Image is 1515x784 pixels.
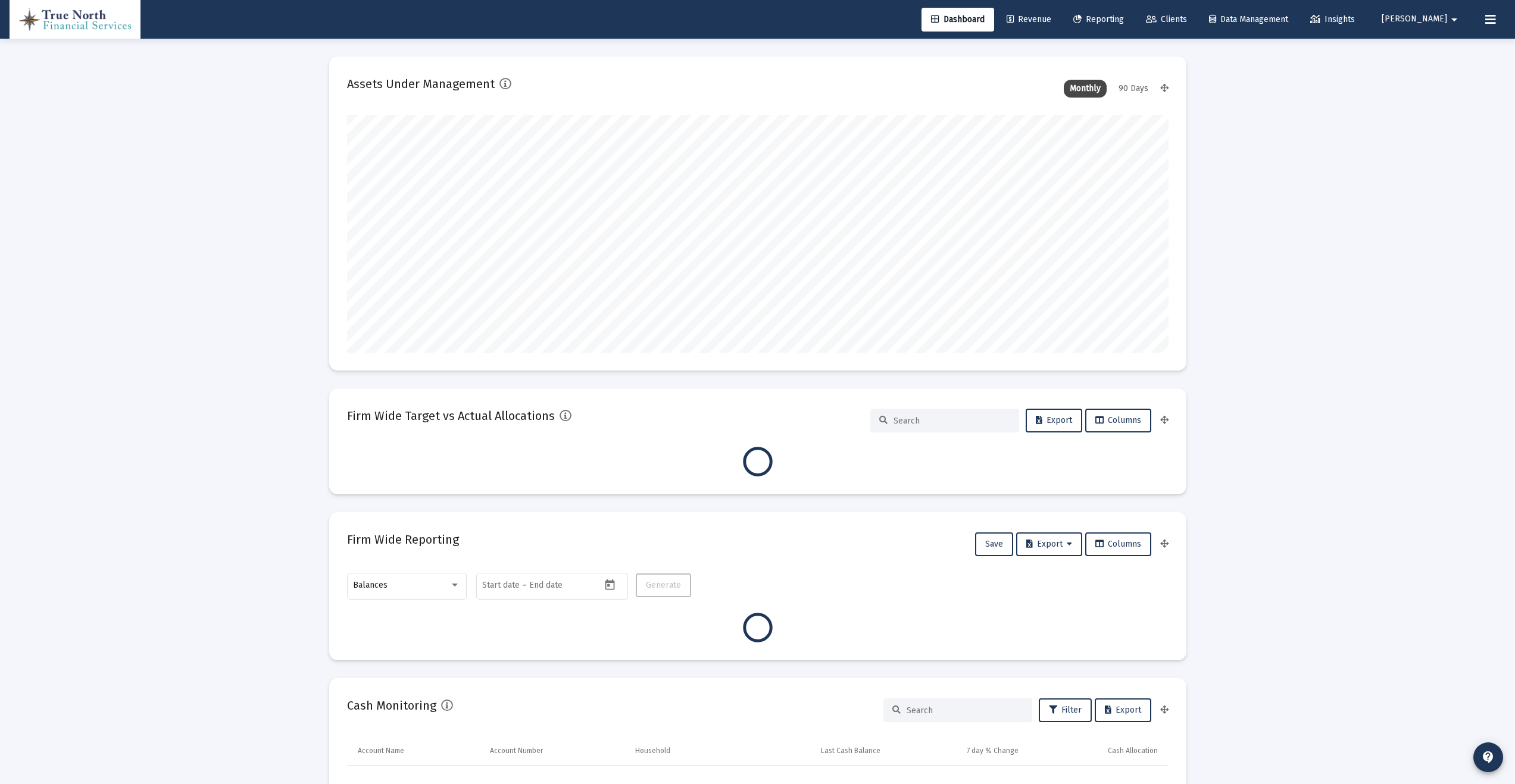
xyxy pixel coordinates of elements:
span: Clients [1146,14,1187,24]
span: Save [985,539,1003,549]
button: Export [1016,532,1082,556]
h2: Cash Monitoring [347,696,436,715]
span: [PERSON_NAME] [1382,14,1447,24]
div: Account Name [358,746,404,755]
input: Search [894,416,1010,426]
img: Dashboard [18,8,132,32]
button: Columns [1085,532,1151,556]
div: Monthly [1064,80,1107,98]
a: Clients [1136,8,1197,32]
a: Dashboard [922,8,994,32]
div: Account Number [490,746,543,755]
span: Balances [353,580,388,590]
mat-icon: arrow_drop_down [1447,8,1461,32]
button: Filter [1039,698,1092,722]
a: Data Management [1199,8,1298,32]
td: Column Account Name [347,736,482,765]
td: Column Cash Allocation [1027,736,1169,765]
button: Save [975,532,1013,556]
span: Filter [1049,705,1082,715]
h2: Assets Under Management [347,74,495,93]
button: Open calendar [601,576,619,593]
a: Insights [1301,8,1364,32]
div: 7 day % Change [967,746,1019,755]
span: – [522,581,527,590]
span: Columns [1095,539,1141,549]
div: Last Cash Balance [821,746,880,755]
td: Column 7 day % Change [889,736,1027,765]
span: Columns [1095,415,1141,425]
span: Export [1026,539,1072,549]
td: Column Account Number [482,736,626,765]
button: Generate [636,573,691,597]
span: Insights [1310,14,1355,24]
td: Column Household [627,736,736,765]
button: Export [1095,698,1151,722]
span: Export [1036,415,1072,425]
div: Cash Allocation [1108,746,1158,755]
span: Reporting [1073,14,1124,24]
div: 90 Days [1113,80,1154,98]
a: Reporting [1064,8,1133,32]
span: Dashboard [931,14,985,24]
h2: Firm Wide Reporting [347,530,459,549]
span: Revenue [1007,14,1051,24]
span: Data Management [1209,14,1288,24]
input: Start date [482,581,520,590]
span: Generate [646,580,681,590]
div: Household [635,746,670,755]
td: Column Last Cash Balance [736,736,889,765]
a: Revenue [997,8,1061,32]
mat-icon: contact_support [1481,750,1495,764]
input: End date [529,581,586,590]
button: Export [1026,409,1082,432]
button: [PERSON_NAME] [1367,7,1476,31]
button: Columns [1085,409,1151,432]
h2: Firm Wide Target vs Actual Allocations [347,406,555,425]
span: Export [1105,705,1141,715]
input: Search [907,705,1023,716]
